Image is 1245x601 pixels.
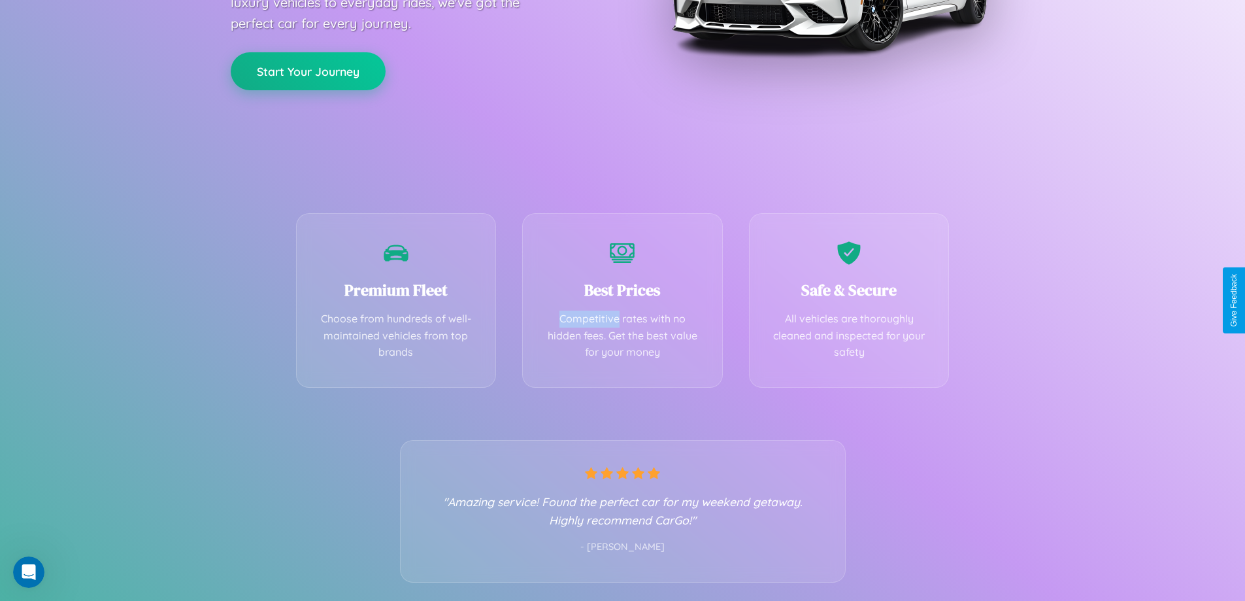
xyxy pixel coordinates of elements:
h3: Best Prices [542,279,703,301]
p: "Amazing service! Found the perfect car for my weekend getaway. Highly recommend CarGo!" [427,492,819,529]
p: All vehicles are thoroughly cleaned and inspected for your safety [769,311,929,361]
h3: Premium Fleet [316,279,476,301]
div: Give Feedback [1229,274,1238,327]
p: - [PERSON_NAME] [427,539,819,556]
p: Choose from hundreds of well-maintained vehicles from top brands [316,311,476,361]
h3: Safe & Secure [769,279,929,301]
p: Competitive rates with no hidden fees. Get the best value for your money [542,311,703,361]
iframe: Intercom live chat [13,557,44,588]
button: Start Your Journey [231,52,386,90]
